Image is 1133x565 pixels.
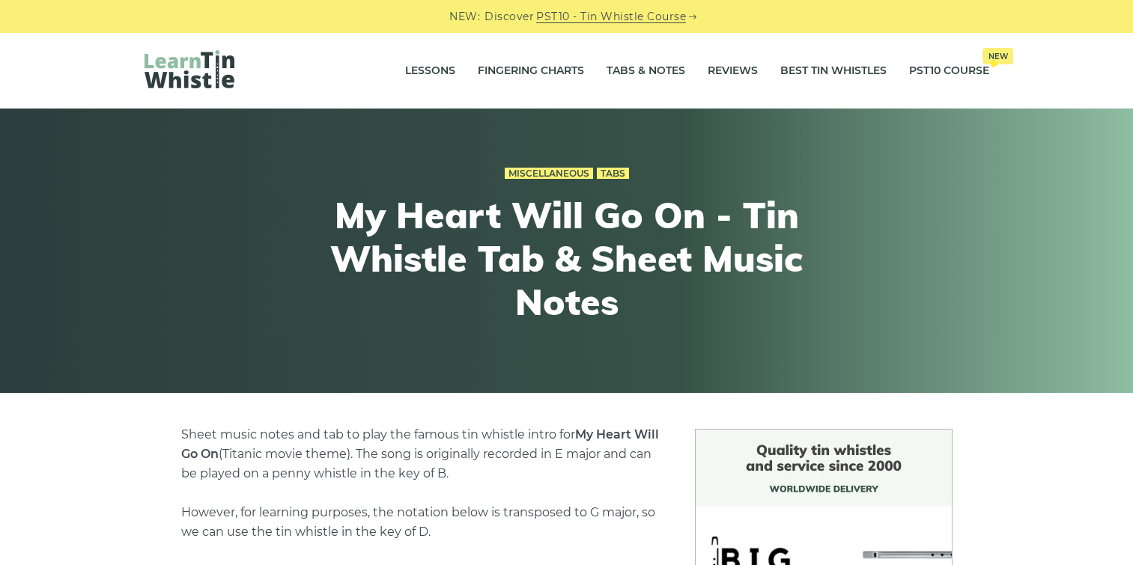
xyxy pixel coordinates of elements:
[145,50,234,88] img: LearnTinWhistle.com
[181,425,659,542] p: Sheet music notes and tab to play the famous tin whistle intro for (Titanic movie theme). The son...
[708,52,758,90] a: Reviews
[780,52,887,90] a: Best Tin Whistles
[597,168,629,180] a: Tabs
[909,52,989,90] a: PST10 CourseNew
[478,52,584,90] a: Fingering Charts
[405,52,455,90] a: Lessons
[505,168,593,180] a: Miscellaneous
[982,48,1013,64] span: New
[291,194,842,323] h1: My Heart Will Go On - Tin Whistle Tab & Sheet Music Notes
[607,52,685,90] a: Tabs & Notes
